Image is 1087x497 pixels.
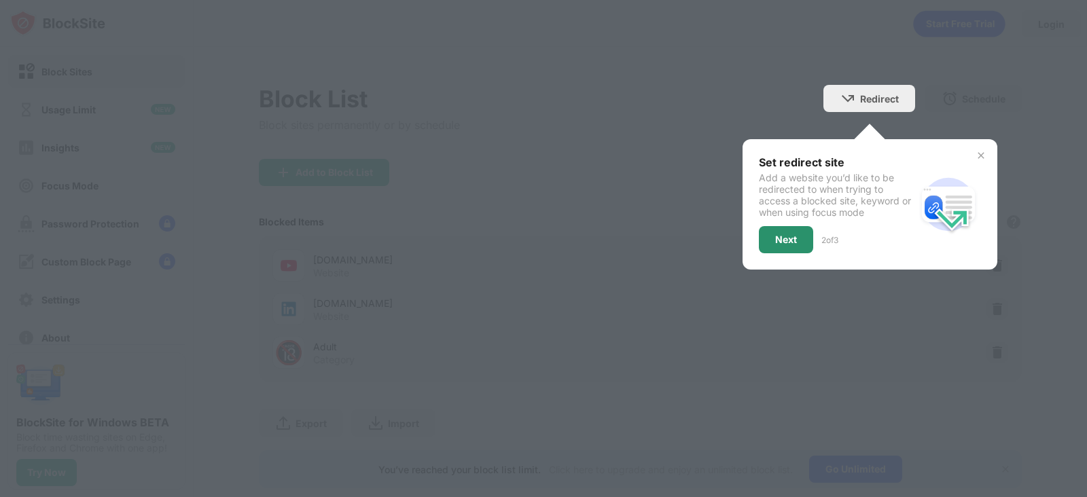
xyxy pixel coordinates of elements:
[775,234,797,245] div: Next
[759,155,916,169] div: Set redirect site
[860,93,899,105] div: Redirect
[759,172,916,218] div: Add a website you’d like to be redirected to when trying to access a blocked site, keyword or whe...
[916,172,981,237] img: redirect.svg
[821,235,838,245] div: 2 of 3
[976,150,986,161] img: x-button.svg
